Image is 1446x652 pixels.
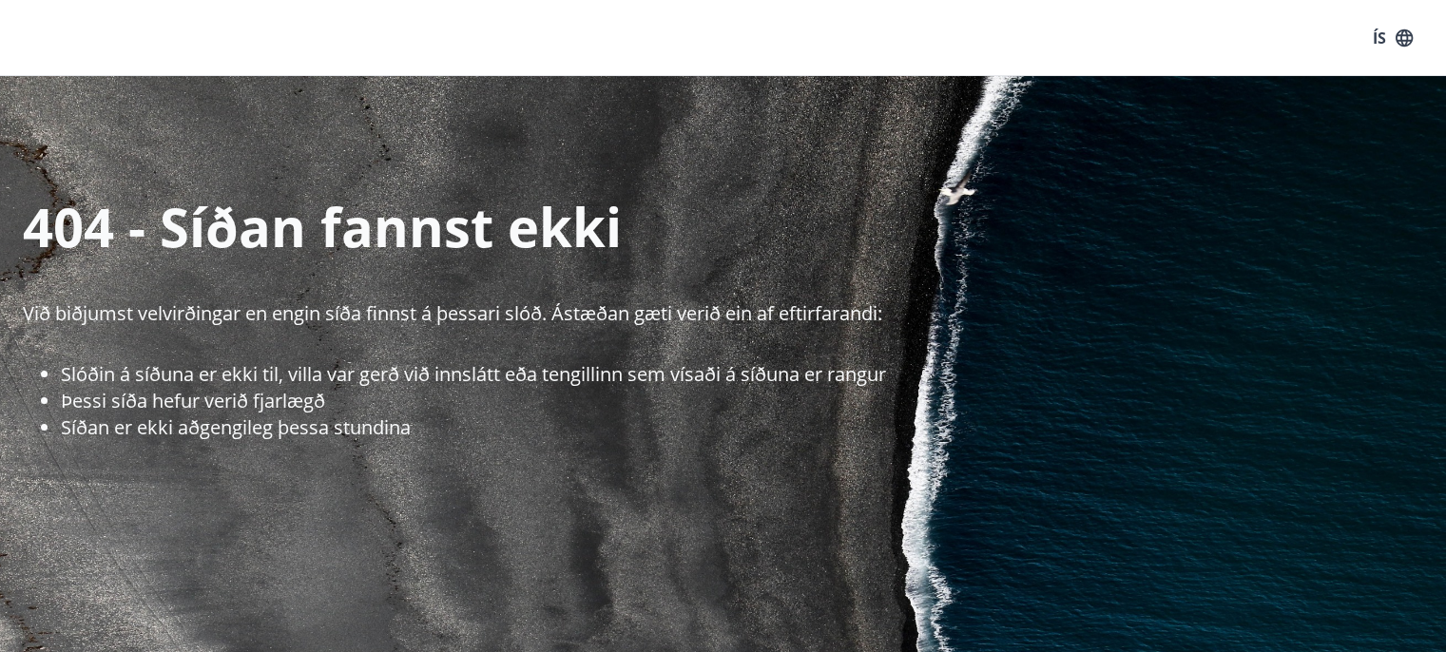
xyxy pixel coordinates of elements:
[1362,21,1423,55] button: ÍS
[23,300,1446,327] p: Við biðjumst velvirðingar en engin síða finnst á þessari slóð. Ástæðan gæti verið ein af eftirfar...
[23,190,1446,262] p: 404 - Síðan fannst ekki
[61,388,1446,414] li: Þessi síða hefur verið fjarlægð
[61,361,1446,388] li: Slóðin á síðuna er ekki til, villa var gerð við innslátt eða tengillinn sem vísaði á síðuna er ra...
[61,414,1446,441] li: Síðan er ekki aðgengileg þessa stundina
